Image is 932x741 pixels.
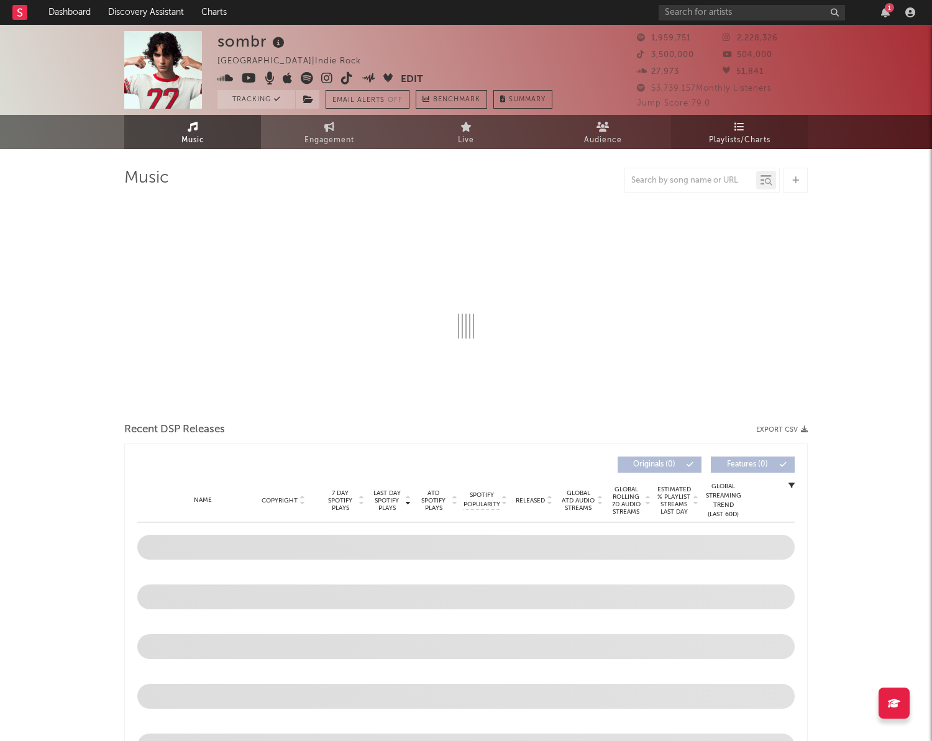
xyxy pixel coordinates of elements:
input: Search for artists [659,5,845,20]
button: Edit [401,72,423,88]
div: sombr [217,31,288,52]
span: 504,000 [723,51,772,59]
span: Features ( 0 ) [719,461,776,468]
span: Live [458,133,474,148]
button: Features(0) [711,457,795,473]
span: Jump Score: 79.0 [637,99,710,107]
button: Summary [493,90,552,109]
a: Live [398,115,534,149]
span: ATD Spotify Plays [417,489,450,512]
button: 1 [881,7,890,17]
span: Copyright [262,497,298,504]
span: Last Day Spotify Plays [370,489,403,512]
span: 7 Day Spotify Plays [324,489,357,512]
span: Music [181,133,204,148]
div: Global Streaming Trend (Last 60D) [705,482,742,519]
button: Email AlertsOff [326,90,409,109]
span: 1,959,751 [637,34,691,42]
span: Estimated % Playlist Streams Last Day [657,486,691,516]
div: [GEOGRAPHIC_DATA] | Indie Rock [217,54,375,69]
a: Benchmark [416,90,487,109]
span: Audience [584,133,622,148]
span: Summary [509,96,546,103]
span: Global Rolling 7D Audio Streams [609,486,643,516]
span: Released [516,497,545,504]
div: Name [162,496,244,505]
button: Tracking [217,90,295,109]
span: Spotify Popularity [464,491,500,509]
a: Playlists/Charts [671,115,808,149]
input: Search by song name or URL [625,176,756,186]
a: Engagement [261,115,398,149]
span: 3,500,000 [637,51,694,59]
div: 1 [885,3,894,12]
span: Global ATD Audio Streams [561,489,595,512]
span: Recent DSP Releases [124,422,225,437]
span: 51,841 [723,68,764,76]
a: Audience [534,115,671,149]
span: 27,973 [637,68,679,76]
em: Off [388,97,403,104]
span: 2,228,326 [723,34,778,42]
span: 53,739,157 Monthly Listeners [637,84,772,93]
span: Playlists/Charts [709,133,770,148]
span: Originals ( 0 ) [626,461,683,468]
span: Engagement [304,133,354,148]
span: Benchmark [433,93,480,107]
a: Music [124,115,261,149]
button: Export CSV [756,426,808,434]
button: Originals(0) [618,457,701,473]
